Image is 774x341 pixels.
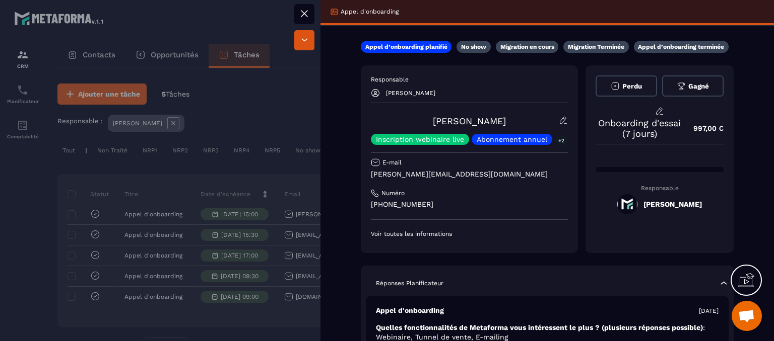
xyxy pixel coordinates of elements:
[688,82,709,90] span: Gagné
[596,75,657,97] button: Perdu
[376,136,464,143] p: Inscription webinaire live
[568,43,624,51] p: Migration Terminée
[371,75,568,83] p: Responsable
[643,200,702,208] h5: [PERSON_NAME]
[555,135,568,146] p: +2
[638,43,724,51] p: Appel d’onboarding terminée
[683,119,724,138] p: 997,00 €
[699,307,719,315] p: [DATE]
[371,200,568,209] p: [PHONE_NUMBER]
[500,43,554,51] p: Migration en cours
[596,118,683,139] p: Onboarding d'essai (7 jours)
[376,306,444,315] p: Appel d'onboarding
[371,169,568,179] p: [PERSON_NAME][EMAIL_ADDRESS][DOMAIN_NAME]
[365,43,447,51] p: Appel d’onboarding planifié
[622,82,642,90] span: Perdu
[477,136,547,143] p: Abonnement annuel
[382,158,402,166] p: E-mail
[371,230,568,238] p: Voir toutes les informations
[732,301,762,331] div: Ouvrir le chat
[461,43,486,51] p: No show
[596,185,724,192] p: Responsable
[376,279,443,287] p: Réponses Planificateur
[341,8,399,16] p: Appel d'onboarding
[433,116,506,126] a: [PERSON_NAME]
[381,189,405,197] p: Numéro
[386,90,435,97] p: [PERSON_NAME]
[662,75,724,97] button: Gagné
